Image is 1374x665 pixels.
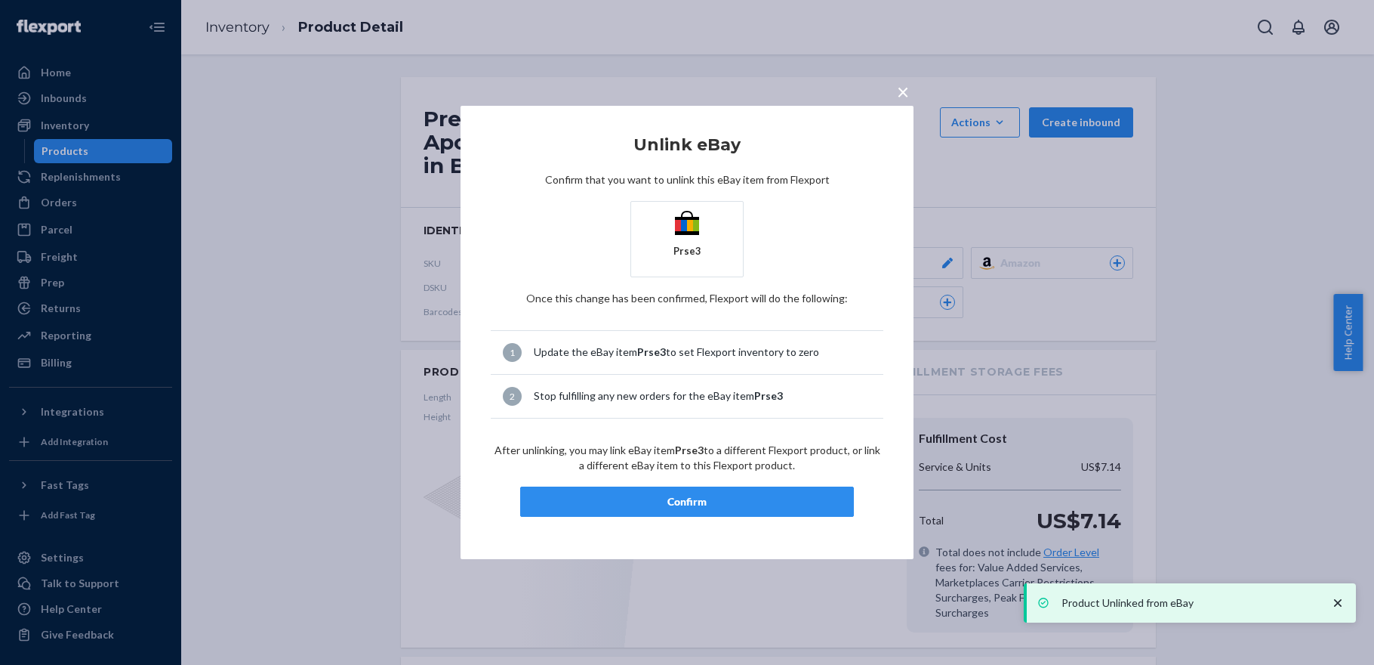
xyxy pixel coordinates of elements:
div: Confirm [533,494,841,509]
div: 2 [503,387,522,406]
span: Prse3 [675,444,704,456]
div: Stop fulfilling any new orders for the eBay item [534,388,871,404]
h2: Unlink eBay [491,136,883,154]
p: Product Unlinked from eBay [1061,595,1315,611]
div: Prse3 [673,244,701,258]
span: Prse3 [637,345,666,358]
div: 1 [503,343,522,362]
span: × [897,79,909,104]
button: Confirm [520,487,854,517]
p: Once this change has been confirmed, Flexport will do the following : [491,291,883,306]
p: Confirm that you want to unlink this eBay item from Flexport [491,172,883,187]
svg: close toast [1330,595,1345,611]
span: Prse3 [754,389,783,402]
div: Update the eBay item to set Flexport inventory to zero [534,345,871,360]
p: After unlinking, you may link eBay item to a different Flexport product, or link a different eBay... [491,443,883,473]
